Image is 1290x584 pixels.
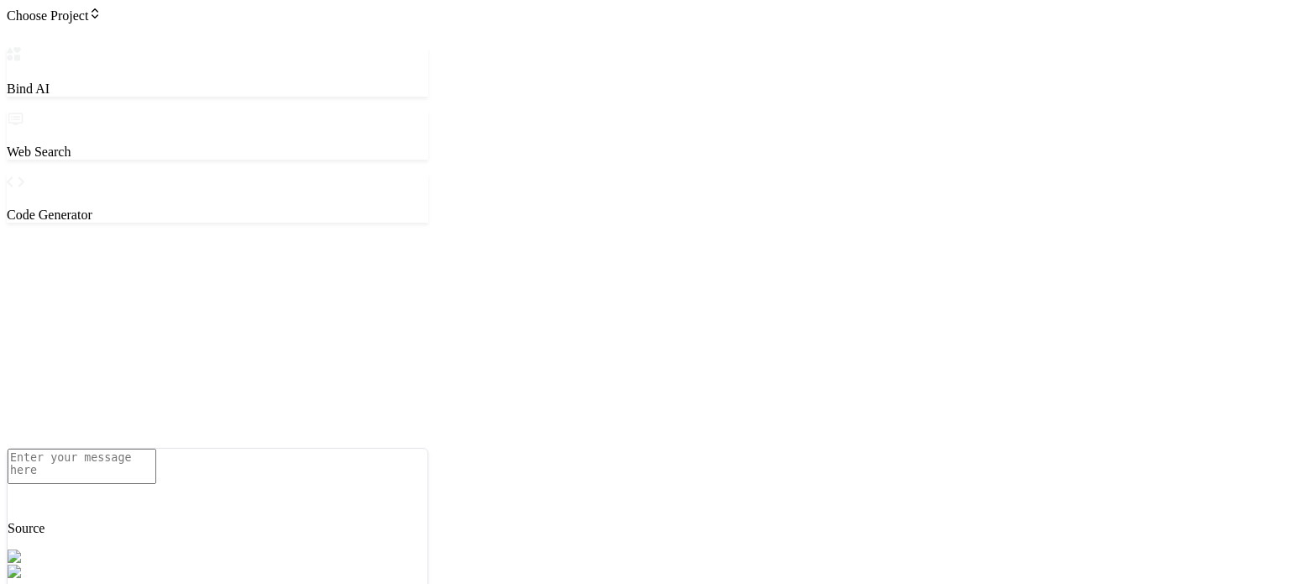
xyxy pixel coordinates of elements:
span: Choose Project [7,8,102,23]
img: GPT-4o mini [8,565,91,580]
p: Bind AI [7,82,428,97]
p: Web Search [7,145,428,160]
p: Source [8,521,427,536]
img: Pick Models [8,550,88,565]
p: Code Generator [7,208,428,223]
